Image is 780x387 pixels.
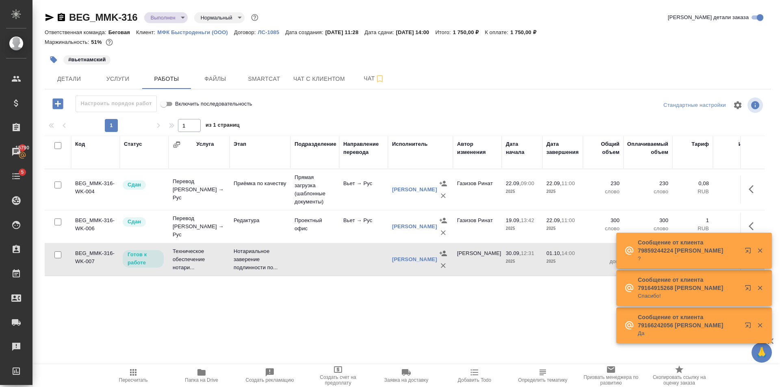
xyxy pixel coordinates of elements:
[661,99,728,112] div: split button
[122,179,165,190] div: Менеджер проверил работу исполнителя, передает ее на следующий этап
[506,188,538,196] p: 2025
[396,29,435,35] p: [DATE] 14:00
[561,180,575,186] p: 11:00
[122,249,165,268] div: Исполнитель может приступить к работе
[506,217,521,223] p: 19.09,
[392,256,437,262] a: [PERSON_NAME]
[638,276,739,292] p: Сообщение от клиента 79164915268 [PERSON_NAME]
[169,173,230,206] td: Перевод [PERSON_NAME] → Рус
[546,140,579,156] div: Дата завершения
[747,97,765,113] span: Посмотреть информацию
[128,218,141,226] p: Сдан
[63,56,111,63] span: вьетнамский
[752,284,768,292] button: Закрыть
[676,225,709,233] p: RUB
[740,280,759,299] button: Открыть в новой вкладке
[628,216,668,225] p: 300
[717,188,754,196] p: RUB
[290,212,339,241] td: Проектный офис
[16,168,28,176] span: 5
[744,179,763,199] button: Здесь прячутся важные кнопки
[638,255,739,263] p: ?
[546,180,561,186] p: 22.09,
[691,140,709,148] div: Тариф
[249,12,260,23] button: Доп статусы указывают на важность/срочность заказа
[69,12,138,23] a: BEG_MMK-316
[71,175,120,204] td: BEG_MMK-316-WK-004
[485,29,510,35] p: К оплате:
[75,140,85,148] div: Код
[375,74,385,84] svg: Подписаться
[587,225,620,233] p: слово
[196,140,214,148] div: Услуга
[68,56,106,64] p: #вьетнамский
[437,259,449,272] button: Удалить
[717,179,754,188] p: 18,4
[561,250,575,256] p: 14:00
[728,95,747,115] span: Настроить таблицу
[546,225,579,233] p: 2025
[91,39,104,45] p: 51%
[453,175,502,204] td: Газизов Ринат
[752,247,768,254] button: Закрыть
[108,29,136,35] p: Беговая
[50,74,89,84] span: Детали
[628,225,668,233] p: слово
[453,29,485,35] p: 1 750,00 ₽
[752,322,768,329] button: Закрыть
[196,74,235,84] span: Файлы
[258,28,286,35] a: ЛС-1085
[128,251,159,267] p: Готов к работе
[325,29,365,35] p: [DATE] 11:28
[437,247,449,259] button: Назначить
[2,142,30,162] a: 15790
[744,216,763,236] button: Здесь прячутся важные кнопки
[144,12,188,23] div: Выполнен
[295,140,336,148] div: Подразделение
[437,227,449,239] button: Удалить
[717,225,754,233] p: RUB
[71,212,120,241] td: BEG_MMK-316-WK-006
[587,179,620,188] p: 230
[739,140,754,148] div: Итого
[506,225,538,233] p: 2025
[521,217,534,223] p: 13:42
[104,37,115,48] button: 718.40 RUB;
[339,212,388,241] td: Вьет → Рус
[437,190,449,202] button: Удалить
[147,74,186,84] span: Работы
[136,29,157,35] p: Клиент:
[234,140,246,148] div: Этап
[453,212,502,241] td: Газизов Ринат
[628,179,668,188] p: 230
[506,257,538,266] p: 2025
[546,217,561,223] p: 22.09,
[506,250,521,256] p: 30.09,
[668,13,749,22] span: [PERSON_NAME] детали заказа
[45,29,108,35] p: Ответственная команда:
[435,29,453,35] p: Итого:
[157,28,234,35] a: МФК Быстроденьги (ООО)
[392,140,428,148] div: Исполнитель
[587,249,620,257] p: 1
[392,186,437,192] a: [PERSON_NAME]
[561,217,575,223] p: 11:00
[206,120,240,132] span: из 1 страниц
[234,29,258,35] p: Договор:
[437,177,449,190] button: Назначить
[157,29,234,35] p: МФК Быстроденьги (ООО)
[47,95,69,112] button: Добавить работу
[676,179,709,188] p: 0,08
[11,144,34,152] span: 15790
[169,243,230,276] td: Техническое обеспечение нотари...
[234,247,286,272] p: Нотариальное заверение подлинности по...
[638,313,739,329] p: Сообщение от клиента 79166242056 [PERSON_NAME]
[740,317,759,337] button: Открыть в новой вкладке
[285,29,325,35] p: Дата создания:
[740,242,759,262] button: Открыть в новой вкладке
[364,29,396,35] p: Дата сдачи:
[56,13,66,22] button: Скопировать ссылку
[638,329,739,337] p: Да
[173,141,181,149] button: Сгруппировать
[234,179,286,188] p: Приёмка по качеству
